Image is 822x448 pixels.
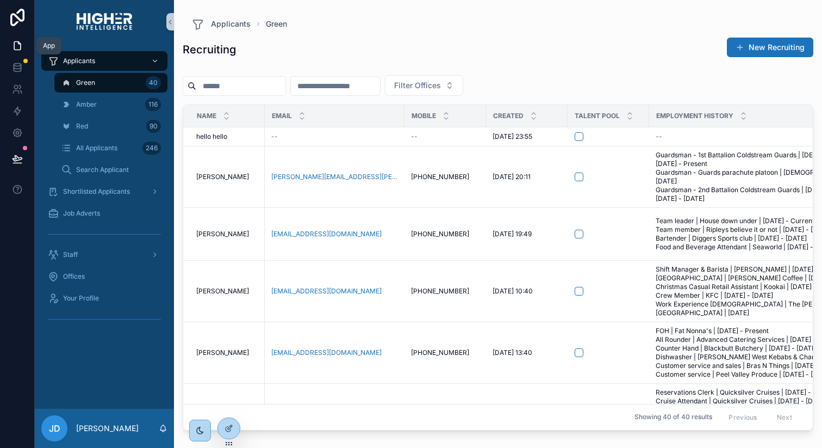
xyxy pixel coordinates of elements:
span: [DATE] 13:40 [493,348,532,357]
span: Green [76,78,95,87]
a: Applicants [191,17,251,30]
a: [PERSON_NAME] [196,173,258,181]
span: Your Profile [63,294,99,303]
span: [PERSON_NAME] [196,348,249,357]
div: App [43,41,55,50]
a: Shortlisted Applicants [41,182,167,201]
span: hello hello [196,132,227,141]
span: [DATE] 19:49 [493,230,532,238]
span: [PERSON_NAME] [196,230,249,238]
div: 246 [142,142,161,155]
a: Staff [41,245,167,265]
a: [PHONE_NUMBER] [411,287,479,296]
span: Name [197,112,216,120]
a: -- [411,132,479,141]
a: Your Profile [41,289,167,308]
span: [PHONE_NUMBER] [411,230,469,238]
span: [DATE] 23:55 [493,132,532,141]
span: [PERSON_NAME] [196,287,249,296]
button: Select Button [385,75,463,96]
a: [PHONE_NUMBER] [411,230,479,238]
a: [EMAIL_ADDRESS][DOMAIN_NAME] [271,348,398,357]
a: hello hello [196,132,258,141]
div: scrollable content [35,44,174,342]
a: Job Adverts [41,204,167,223]
span: Employment History [656,112,733,120]
a: All Applicants246 [54,138,167,158]
a: [PHONE_NUMBER] [411,348,479,357]
span: Created [493,112,524,120]
span: Talent Pool [575,112,620,120]
span: Offices [63,272,85,281]
span: Showing 40 of 40 results [634,413,712,422]
button: New Recruiting [727,38,813,57]
a: [PERSON_NAME] [196,287,258,296]
a: [DATE] 13:40 [493,348,561,357]
a: Red90 [54,116,167,136]
span: [PHONE_NUMBER] [411,348,469,357]
a: [PERSON_NAME] [196,348,258,357]
div: 40 [146,76,161,89]
span: Email [272,112,292,120]
a: [EMAIL_ADDRESS][DOMAIN_NAME] [271,230,398,238]
span: All Applicants [76,144,117,152]
a: Amber116 [54,95,167,114]
span: Applicants [211,19,251,29]
div: 116 [145,98,161,111]
a: [PERSON_NAME][EMAIL_ADDRESS][PERSON_NAME][DOMAIN_NAME] [271,173,398,181]
a: Search Applicant [54,160,167,180]
span: Staff [63,250,78,259]
a: [PHONE_NUMBER] [411,173,479,181]
a: [PERSON_NAME] [196,230,258,238]
a: [EMAIL_ADDRESS][DOMAIN_NAME] [271,230,382,238]
span: [PHONE_NUMBER] [411,173,469,181]
span: Applicants [63,57,95,65]
span: Filter Offices [394,80,441,91]
a: Offices [41,267,167,286]
div: 90 [146,120,161,133]
span: JD [49,422,60,435]
span: Search Applicant [76,165,129,174]
a: [EMAIL_ADDRESS][DOMAIN_NAME] [271,287,382,296]
span: -- [411,132,418,141]
a: -- [271,132,398,141]
a: [EMAIL_ADDRESS][DOMAIN_NAME] [271,348,382,357]
span: Mobile [412,112,436,120]
span: Amber [76,100,97,109]
span: Job Adverts [63,209,100,218]
img: App logo [77,13,132,30]
span: [PHONE_NUMBER] [411,287,469,296]
p: [PERSON_NAME] [76,423,139,434]
a: Applicants [41,51,167,71]
span: [DATE] 20:11 [493,173,531,181]
a: [DATE] 19:49 [493,230,561,238]
span: Red [76,122,88,131]
a: [DATE] 20:11 [493,173,561,181]
span: Shortlisted Applicants [63,187,130,196]
span: [DATE] 10:40 [493,287,533,296]
h1: Recruiting [183,42,236,57]
span: [PERSON_NAME] [196,173,249,181]
span: -- [271,132,278,141]
a: [DATE] 23:55 [493,132,561,141]
a: Green40 [54,73,167,93]
a: [EMAIL_ADDRESS][DOMAIN_NAME] [271,287,398,296]
span: -- [656,132,662,141]
a: [DATE] 10:40 [493,287,561,296]
a: Green [266,19,287,29]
